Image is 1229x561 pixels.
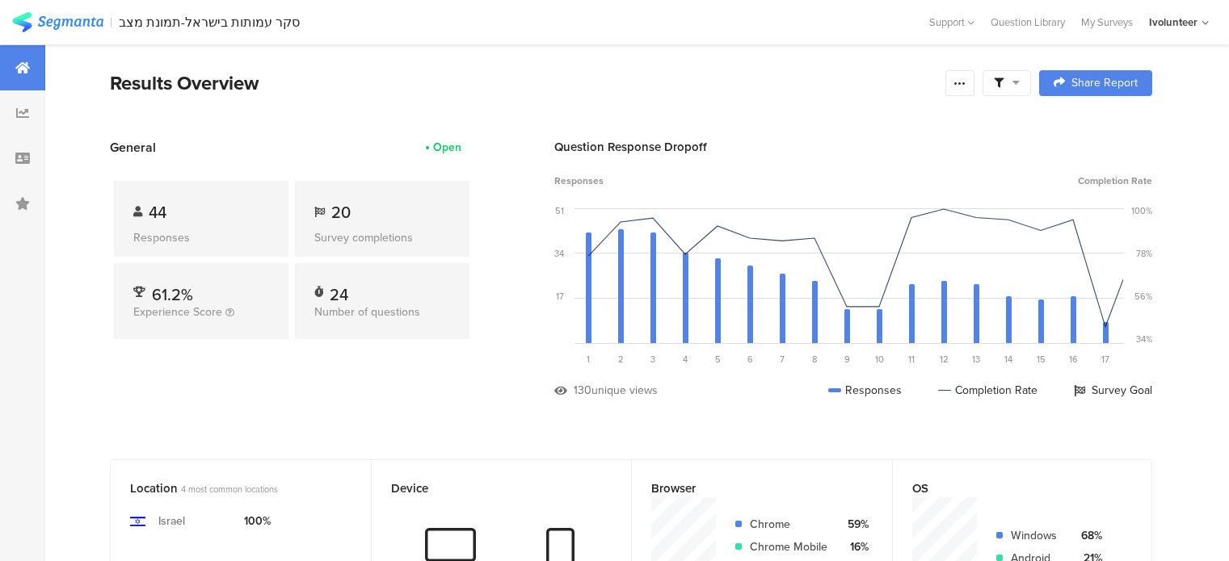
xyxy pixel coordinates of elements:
div: 34% [1136,333,1152,345]
div: unique views [591,382,658,399]
div: Ivolunteer [1149,15,1197,30]
span: 5 [715,353,721,366]
span: 2 [618,353,624,366]
span: 12 [940,353,949,366]
span: 3 [650,353,655,366]
span: 17 [1101,353,1109,366]
div: 51 [555,204,564,217]
div: Completion Rate [938,382,1037,399]
a: Question Library [983,15,1073,30]
div: Device [391,479,586,497]
div: 100% [1131,204,1152,217]
span: 10 [875,353,884,366]
img: segmanta logo [12,12,103,32]
div: Open [433,139,461,156]
span: Responses [554,174,604,188]
span: 4 [683,353,688,366]
div: 130 [574,382,591,399]
span: 61.2% [152,283,193,307]
div: Responses [828,382,902,399]
span: 14 [1004,353,1012,366]
div: OS [912,479,1106,497]
span: 8 [812,353,817,366]
span: 11 [908,353,915,366]
div: | [110,13,112,31]
div: Chrome Mobile [750,538,827,555]
div: Support [929,10,974,35]
div: Results Overview [110,69,937,98]
div: 17 [556,290,564,303]
div: Question Response Dropoff [554,138,1152,156]
div: Israel [158,513,185,530]
div: Location [130,479,325,497]
span: Number of questions [314,304,420,320]
span: 6 [747,353,753,366]
span: Share Report [1071,77,1138,89]
span: 1 [587,353,590,366]
span: General [110,138,156,157]
div: Survey Goal [1074,382,1152,399]
div: Windows [1011,527,1061,544]
div: 16% [840,538,869,555]
span: 16 [1069,353,1078,366]
div: Survey completions [314,229,450,246]
div: 56% [1134,290,1152,303]
span: 44 [149,200,166,224]
div: Chrome [750,516,827,533]
div: סקר עמותות בישראל-תמונת מצב [119,15,300,30]
span: 7 [780,353,785,366]
span: 4 most common locations [181,483,278,496]
div: 100% [244,513,271,530]
div: Responses [133,229,269,246]
div: 34 [554,247,564,260]
div: 78% [1136,247,1152,260]
span: Completion Rate [1078,174,1152,188]
span: 9 [844,353,850,366]
span: 20 [331,200,351,224]
div: 68% [1074,527,1102,544]
span: 13 [972,353,980,366]
div: Browser [651,479,846,497]
div: 24 [330,283,348,299]
span: 15 [1037,353,1046,366]
a: My Surveys [1073,15,1141,30]
span: Experience Score [133,304,222,320]
div: 59% [840,516,869,533]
